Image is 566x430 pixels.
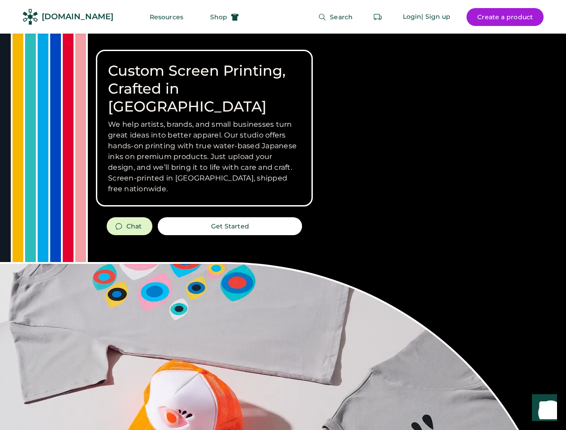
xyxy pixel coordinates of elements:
button: Chat [107,217,152,235]
div: | Sign up [421,13,450,21]
button: Resources [139,8,194,26]
img: Rendered Logo - Screens [22,9,38,25]
h3: We help artists, brands, and small businesses turn great ideas into better apparel. Our studio of... [108,119,301,194]
iframe: Front Chat [523,390,562,428]
span: Search [330,14,353,20]
button: Create a product [467,8,544,26]
button: Get Started [158,217,302,235]
div: Login [403,13,422,21]
div: [DOMAIN_NAME] [42,11,113,22]
button: Retrieve an order [369,8,387,26]
button: Shop [199,8,250,26]
h1: Custom Screen Printing, Crafted in [GEOGRAPHIC_DATA] [108,62,301,116]
button: Search [307,8,363,26]
span: Shop [210,14,227,20]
